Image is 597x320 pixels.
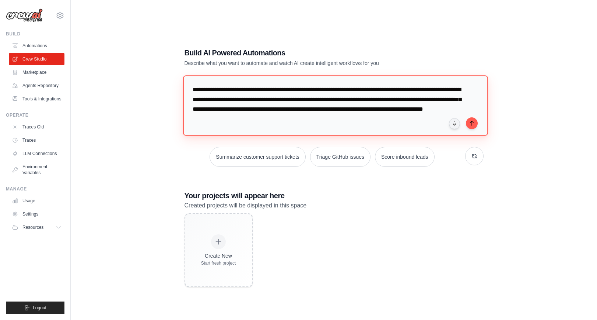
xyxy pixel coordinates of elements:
div: Start fresh project [201,260,236,266]
button: Score inbound leads [375,147,435,167]
p: Describe what you want to automate and watch AI create intelligent workflows for you [185,59,432,67]
span: Resources [22,224,43,230]
button: Summarize customer support tickets [210,147,305,167]
a: Traces [9,134,64,146]
div: Build [6,31,64,37]
a: Settings [9,208,64,220]
div: Operate [6,112,64,118]
a: Environment Variables [9,161,64,179]
button: Get new suggestions [465,147,484,165]
p: Created projects will be displayed in this space [185,201,484,210]
img: Logo [6,8,43,23]
button: Logout [6,302,64,314]
button: Click to speak your automation idea [449,118,460,129]
button: Resources [9,221,64,233]
div: Manage [6,186,64,192]
a: Agents Repository [9,80,64,92]
a: Tools & Integrations [9,93,64,105]
div: Create New [201,252,236,259]
button: Triage GitHub issues [310,147,371,167]
a: Traces Old [9,121,64,133]
a: Usage [9,195,64,207]
iframe: Chat Widget [560,285,597,320]
a: LLM Connections [9,148,64,159]
a: Crew Studio [9,53,64,65]
h3: Your projects will appear here [185,190,484,201]
a: Automations [9,40,64,52]
span: Logout [33,305,46,311]
h1: Build AI Powered Automations [185,48,432,58]
a: Marketplace [9,66,64,78]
